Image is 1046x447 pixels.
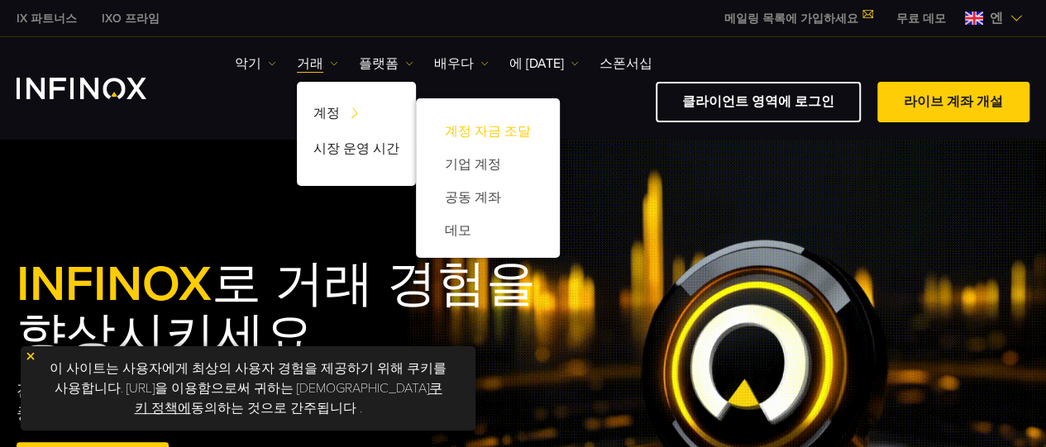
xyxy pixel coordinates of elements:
a: 악기 [235,54,276,74]
font: 전 세계 거래자들이 금융 시장에 접근할 수 있도록 하는 다중 규제 브로커 [17,381,434,424]
a: 플랫폼 [359,54,413,74]
font: IX 파트너스 [17,12,77,26]
a: 데모 [432,214,543,247]
font: 엔 [990,10,1003,26]
font: 데모 [445,222,471,239]
a: 인피녹스 메뉴 [884,10,958,27]
a: 메일링 목록에 가입하세요 [712,12,884,26]
font: 플랫폼 [359,55,399,72]
a: 계정 [297,98,416,134]
font: 라이브 계좌 개설 [904,93,1003,110]
font: 공동 계좌 [445,189,501,206]
a: 배우다 [434,54,489,74]
font: 기업 계정 [445,156,501,173]
a: 클라이언트 영역에 로그인 [656,82,861,122]
font: 계정 [313,105,340,121]
font: 시장 운영 시간 [313,140,399,157]
font: 배우다 [434,55,474,72]
font: INFINOX [17,254,212,314]
font: IXO 프라임 [102,12,160,26]
font: 거래 [297,55,323,72]
font: 악기 [235,55,261,72]
a: 거래 [297,54,338,74]
a: 기업 계정 [432,148,543,181]
font: 동의하는 것으로 간주됩니다 . [191,400,362,416]
font: 이 사이트는 사용자에게 최상의 사용자 경험을 제공하기 위해 쿠키를 사용합니다. [URL]을 이용함으로써 귀하는 [DEMOGRAPHIC_DATA] [50,360,447,397]
font: 계정 자금 조달 [445,123,531,140]
a: 스폰서십 [599,54,652,74]
a: 시장 운영 시간 [297,134,416,169]
a: INFINOX 로고 [17,78,185,99]
a: 라이브 계좌 개설 [877,82,1029,122]
img: 노란색 닫기 아이콘 [25,350,36,362]
a: 인피녹스 [4,10,89,27]
a: 인피녹스 [89,10,172,27]
font: 클라이언트 영역에 로그인 [682,93,834,110]
font: 무료 데모 [896,12,946,26]
a: 공동 계좌 [432,181,543,214]
a: 계정 자금 조달 [432,115,543,148]
font: 메일링 목록에 가입하세요 [724,12,858,26]
font: 로 거래 경험을 향상시키세요 [17,254,536,366]
a: 에 [DATE] [509,54,579,74]
font: 스폰서십 [599,55,652,72]
font: 에 [DATE] [509,55,564,72]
